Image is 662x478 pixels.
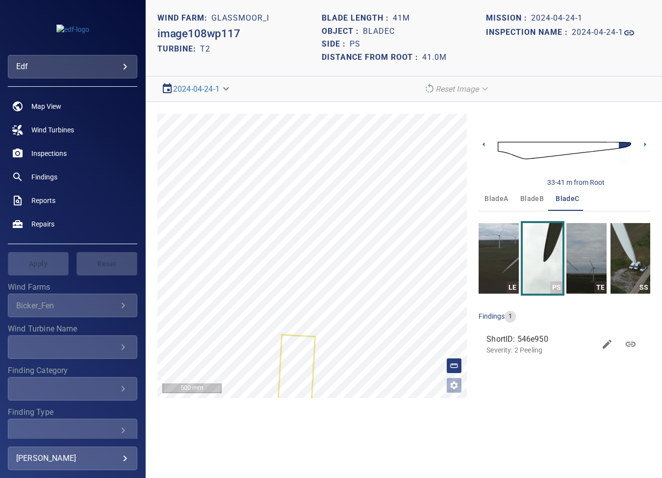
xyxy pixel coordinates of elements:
div: Bicker_Fen [16,301,117,310]
span: bladeB [520,193,544,205]
div: LE [507,281,519,294]
img: edf-logo [56,25,89,34]
span: bladeA [484,193,508,205]
div: Wind Turbine Name [8,335,137,359]
div: SS [638,281,650,294]
h1: Object : [322,27,363,36]
h1: Distance from root : [322,53,422,62]
h1: WIND FARM: [157,14,211,23]
div: Reset Image [420,80,495,98]
a: repairs noActive [8,212,137,236]
span: Wind Turbines [31,125,74,135]
span: Reports [31,196,55,205]
div: Wind Farms [8,294,137,317]
span: findings [479,312,505,320]
h1: 2024-04-24-1 [572,28,623,37]
a: windturbines noActive [8,118,137,142]
p: Severity: 2 Peeling [486,345,595,355]
a: 2024-04-24-1 [173,84,220,94]
a: TE [566,223,606,294]
label: Wind Turbine Name [8,325,137,333]
a: inspections noActive [8,142,137,165]
span: ShortID: 546e950 [486,333,595,345]
h2: image108wp117 [157,27,240,40]
span: bladeC [556,193,579,205]
div: edf [16,59,129,75]
a: SS [611,223,650,294]
h1: Inspection name : [486,28,572,37]
img: d [498,134,631,167]
em: Reset Image [435,84,479,94]
h1: Mission : [486,14,531,23]
a: findings noActive [8,165,137,189]
span: Repairs [31,219,54,229]
h1: 41.0m [422,53,447,62]
h1: Glassmoor_I [211,14,269,23]
a: LE [479,223,518,294]
span: Inspections [31,149,67,158]
h1: bladeC [363,27,395,36]
a: PS [523,223,562,294]
h1: 2024-04-24-1 [531,14,583,23]
h2: TURBINE: [157,44,200,53]
div: PS [550,281,562,294]
div: 2024-04-24-1 [157,80,235,98]
div: [PERSON_NAME] [16,451,129,466]
span: Findings [31,172,57,182]
div: TE [594,281,607,294]
h1: 41m [393,14,410,23]
div: 33-41 m from Root [547,177,605,187]
label: Wind Farms [8,283,137,291]
h1: Blade length : [322,14,393,23]
div: edf [8,55,137,78]
a: map noActive [8,95,137,118]
a: reports noActive [8,189,137,212]
span: Map View [31,101,61,111]
span: 1 [505,312,516,321]
h1: PS [350,40,360,49]
h2: T2 [200,44,210,53]
label: Finding Category [8,367,137,375]
div: Finding Category [8,377,137,401]
button: Open image filters and tagging options [446,377,462,393]
a: 2024-04-24-1 [572,27,635,39]
h1: Side : [322,40,350,49]
div: Finding Type [8,419,137,442]
label: Finding Type [8,408,137,416]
